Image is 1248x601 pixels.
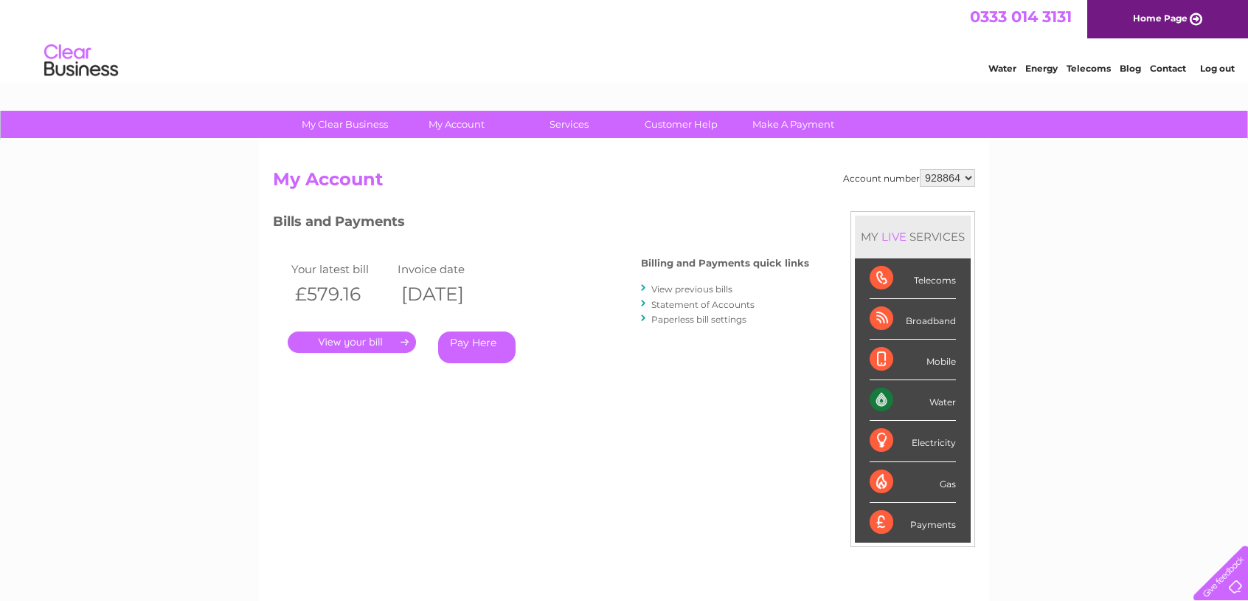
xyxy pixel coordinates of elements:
[878,230,909,244] div: LIVE
[870,421,956,461] div: Electricity
[288,279,394,309] th: £579.16
[651,299,755,310] a: Statement of Accounts
[284,111,406,138] a: My Clear Business
[438,332,516,363] a: Pay Here
[970,7,1072,26] a: 0333 014 3131
[870,258,956,299] div: Telecoms
[273,211,809,237] h3: Bills and Payments
[843,169,975,187] div: Account number
[288,332,416,353] a: .
[620,111,742,138] a: Customer Help
[870,462,956,503] div: Gas
[394,279,500,309] th: [DATE]
[651,314,746,325] a: Paperless bill settings
[1150,63,1186,74] a: Contact
[651,284,732,295] a: View previous bills
[732,111,854,138] a: Make A Payment
[870,380,956,421] div: Water
[508,111,630,138] a: Services
[641,258,809,269] h4: Billing and Payments quick links
[1120,63,1141,74] a: Blog
[394,259,500,279] td: Invoice date
[396,111,518,138] a: My Account
[870,299,956,340] div: Broadband
[988,63,1016,74] a: Water
[870,340,956,380] div: Mobile
[44,38,119,83] img: logo.png
[855,216,971,258] div: MY SERVICES
[1199,63,1234,74] a: Log out
[288,259,394,279] td: Your latest bill
[273,169,975,197] h2: My Account
[870,503,956,543] div: Payments
[1067,63,1111,74] a: Telecoms
[1025,63,1058,74] a: Energy
[277,8,974,72] div: Clear Business is a trading name of Verastar Limited (registered in [GEOGRAPHIC_DATA] No. 3667643...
